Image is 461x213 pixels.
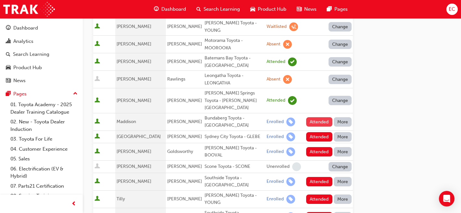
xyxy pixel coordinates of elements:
[167,164,202,169] span: [PERSON_NAME]
[117,41,151,47] span: [PERSON_NAME]
[3,2,55,17] a: Trak
[286,132,295,141] span: learningRecordVerb_ENROLL-icon
[6,78,11,84] span: news-icon
[205,144,264,159] div: [PERSON_NAME] Toyota - BOOVAL
[196,5,201,13] span: search-icon
[8,154,80,164] a: 05. Sales
[6,39,11,44] span: chart-icon
[94,163,100,170] span: User is inactive
[8,144,80,154] a: 04. Customer Experience
[3,75,80,87] a: News
[267,97,285,104] div: Attended
[306,194,332,204] button: Attended
[3,21,80,88] button: DashboardAnalyticsSearch LearningProduct HubNews
[329,40,352,49] button: Change
[13,51,49,58] div: Search Learning
[167,196,202,202] span: [PERSON_NAME]
[329,22,352,31] button: Change
[117,179,151,184] span: [PERSON_NAME]
[117,134,161,139] span: [GEOGRAPHIC_DATA]
[329,75,352,84] button: Change
[283,75,292,84] span: learningRecordVerb_ABSENT-icon
[8,164,80,181] a: 06. Electrification (EV & Hybrid)
[167,76,185,82] span: Rawlings
[94,97,100,104] span: User is active
[117,149,151,154] span: [PERSON_NAME]
[167,24,202,29] span: [PERSON_NAME]
[94,133,100,140] span: User is active
[267,164,290,170] div: Unenrolled
[446,4,458,15] button: EC
[117,196,125,202] span: Tilly
[334,177,352,186] button: More
[167,179,202,184] span: [PERSON_NAME]
[205,174,264,189] div: Southside Toyota - [GEOGRAPHIC_DATA]
[117,119,136,124] span: Maddison
[288,96,297,105] span: learningRecordVerb_ATTEND-icon
[292,162,301,171] span: learningRecordVerb_NONE-icon
[154,5,159,13] span: guage-icon
[117,59,151,64] span: [PERSON_NAME]
[8,117,80,134] a: 02. New - Toyota Dealer Induction
[304,6,317,13] span: News
[267,134,284,140] div: Enrolled
[334,132,352,142] button: More
[8,100,80,117] a: 01. Toyota Academy - 2025 Dealer Training Catalogue
[267,196,284,202] div: Enrolled
[161,6,186,13] span: Dashboard
[167,134,202,139] span: [PERSON_NAME]
[117,98,151,103] span: [PERSON_NAME]
[94,148,100,155] span: User is active
[8,134,80,144] a: 03. Toyota For Life
[306,117,332,127] button: Attended
[167,41,202,47] span: [PERSON_NAME]
[204,6,240,13] span: Search Learning
[283,40,292,49] span: learningRecordVerb_ABSENT-icon
[94,196,100,202] span: User is active
[205,115,264,129] div: Bundaberg Toyota - [GEOGRAPHIC_DATA]
[205,37,264,52] div: Motorama Toyota - MOOROOKA
[449,6,455,13] span: EC
[292,3,322,16] a: news-iconNews
[94,23,100,30] span: User is active
[334,147,352,157] button: More
[329,96,352,105] button: Change
[306,147,332,157] button: Attended
[167,119,202,124] span: [PERSON_NAME]
[6,52,10,57] span: search-icon
[3,48,80,60] a: Search Learning
[13,24,38,32] div: Dashboard
[267,59,285,65] div: Attended
[3,62,80,74] a: Product Hub
[297,5,302,13] span: news-icon
[205,90,264,112] div: [PERSON_NAME] Springs Toyota - [PERSON_NAME][GEOGRAPHIC_DATA]
[94,58,100,65] span: User is active
[267,24,287,30] div: Waitlisted
[71,200,76,208] span: prev-icon
[289,22,298,31] span: learningRecordVerb_WAITLIST-icon
[167,98,202,103] span: [PERSON_NAME]
[205,55,264,69] div: Batemans Bay Toyota - [GEOGRAPHIC_DATA]
[286,195,295,204] span: learningRecordVerb_ENROLL-icon
[327,5,332,13] span: pages-icon
[329,162,352,171] button: Change
[6,91,11,97] span: pages-icon
[3,88,80,100] button: Pages
[3,35,80,47] a: Analytics
[286,118,295,126] span: learningRecordVerb_ENROLL-icon
[329,57,352,67] button: Change
[334,117,352,127] button: More
[258,6,286,13] span: Product Hub
[306,132,332,142] button: Attended
[73,90,78,98] span: up-icon
[13,77,26,84] div: News
[267,119,284,125] div: Enrolled
[167,149,193,154] span: Goldsworthy
[94,41,100,47] span: User is active
[94,76,100,82] span: User is inactive
[149,3,191,16] a: guage-iconDashboard
[94,178,100,185] span: User is active
[13,64,42,71] div: Product Hub
[267,149,284,155] div: Enrolled
[267,41,280,47] div: Absent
